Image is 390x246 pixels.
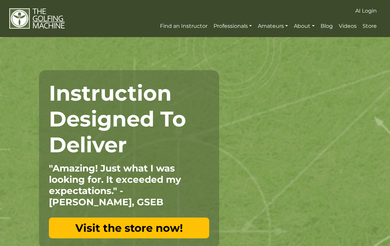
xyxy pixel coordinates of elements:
[354,5,378,17] a: AI Login
[319,20,334,32] a: Blog
[49,163,209,208] p: "Amazing! Just what I was looking for. It exceeded my expectations." - [PERSON_NAME], GSEB
[49,80,209,158] h1: Instruction Designed To Deliver
[158,20,209,32] a: Find an Instructor
[256,20,290,32] a: Amateurs
[321,23,333,29] span: Blog
[9,8,65,29] img: The Golfing Machine
[292,20,316,32] a: About
[361,20,378,32] a: Store
[337,20,358,32] a: Videos
[355,8,377,14] span: AI Login
[212,20,253,32] a: Professionals
[49,218,209,238] a: Visit the store now!
[363,23,377,29] span: Store
[339,23,357,29] span: Videos
[160,23,208,29] span: Find an Instructor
